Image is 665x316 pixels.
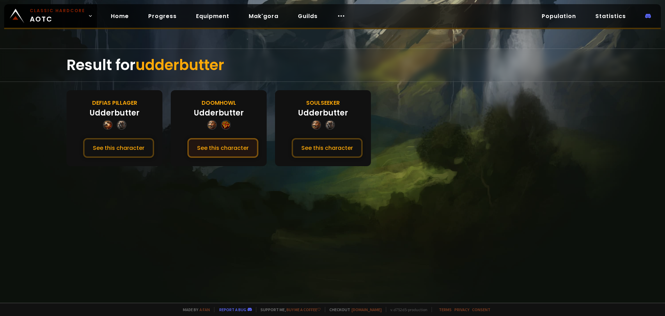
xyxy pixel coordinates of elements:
[386,307,427,312] span: v. d752d5 - production
[66,49,598,82] div: Result for
[90,107,140,119] div: Udderbutter
[187,138,258,158] button: See this character
[439,307,452,312] a: Terms
[243,9,284,23] a: Mak'gora
[292,138,363,158] button: See this character
[135,55,224,75] span: udderbutter
[472,307,490,312] a: Consent
[286,307,321,312] a: Buy me a coffee
[30,8,85,14] small: Classic Hardcore
[352,307,382,312] a: [DOMAIN_NAME]
[292,9,323,23] a: Guilds
[454,307,469,312] a: Privacy
[202,99,236,107] div: Doomhowl
[306,99,340,107] div: Soulseeker
[83,138,154,158] button: See this character
[179,307,210,312] span: Made by
[219,307,246,312] a: Report a bug
[536,9,582,23] a: Population
[298,107,348,119] div: Udderbutter
[143,9,182,23] a: Progress
[30,8,85,24] span: AOTC
[194,107,244,119] div: Udderbutter
[190,9,235,23] a: Equipment
[92,99,137,107] div: Defias Pillager
[256,307,321,312] span: Support me,
[105,9,134,23] a: Home
[325,307,382,312] span: Checkout
[199,307,210,312] a: a fan
[590,9,631,23] a: Statistics
[4,4,97,28] a: Classic HardcoreAOTC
